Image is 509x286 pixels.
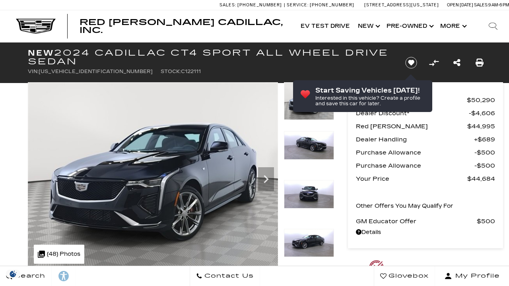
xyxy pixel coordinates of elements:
[80,18,289,34] a: Red [PERSON_NAME] Cadillac, Inc.
[356,227,495,238] a: Details
[297,10,354,42] a: EV Test Drive
[28,48,54,58] strong: New
[202,271,254,282] span: Contact Us
[16,19,56,34] img: Cadillac Dark Logo with Cadillac White Text
[258,167,274,191] div: Next
[488,2,509,8] span: 9 AM-6 PM
[28,69,39,74] span: VIN:
[28,48,392,66] h1: 2024 Cadillac CT4 Sport All Wheel Drive Sedan
[356,121,467,132] span: Red [PERSON_NAME]
[356,95,467,106] span: MSRP
[356,134,474,145] span: Dealer Handling
[453,57,460,68] a: Share this New 2024 Cadillac CT4 Sport All Wheel Drive Sedan
[467,121,495,132] span: $44,995
[354,10,383,42] a: New
[447,2,473,8] span: Open [DATE]
[356,216,477,227] span: GM Educator Offer
[356,147,495,158] a: Purchase Allowance $500
[467,173,495,184] span: $44,684
[220,2,236,8] span: Sales:
[28,82,278,270] img: New 2024 Black Raven Cadillac Sport image 1
[356,216,495,227] a: GM Educator Offer $500
[356,160,495,171] a: Purchase Allowance $500
[474,160,495,171] span: $500
[469,108,495,119] span: $4,606
[374,266,435,286] a: Glovebox
[39,69,153,74] span: [US_VEHICLE_IDENTIFICATION_NUMBER]
[356,95,495,106] a: MSRP $50,290
[452,271,500,282] span: My Profile
[474,147,495,158] span: $500
[4,270,22,278] img: Opt-Out Icon
[435,266,509,286] button: Open user profile menu
[161,69,181,74] span: Stock:
[356,121,495,132] a: Red [PERSON_NAME] $44,995
[220,3,284,7] a: Sales: [PHONE_NUMBER]
[287,2,309,8] span: Service:
[477,216,495,227] span: $500
[364,2,439,8] a: [STREET_ADDRESS][US_STATE]
[476,57,484,68] a: Print this New 2024 Cadillac CT4 Sport All Wheel Drive Sedan
[436,10,469,42] button: More
[356,134,495,145] a: Dealer Handling $689
[284,180,334,209] img: New 2024 Black Raven Cadillac Sport image 3
[237,2,282,8] span: [PHONE_NUMBER]
[356,160,474,171] span: Purchase Allowance
[12,271,45,282] span: Search
[284,229,334,257] img: New 2024 Black Raven Cadillac Sport image 4
[284,82,334,120] img: New 2024 Black Raven Cadillac Sport image 1
[190,266,260,286] a: Contact Us
[284,131,334,160] img: New 2024 Black Raven Cadillac Sport image 2
[474,2,488,8] span: Sales:
[428,57,440,69] button: Compare vehicle
[284,3,356,7] a: Service: [PHONE_NUMBER]
[34,245,84,264] div: (48) Photos
[356,173,495,184] a: Your Price $44,684
[310,2,354,8] span: [PHONE_NUMBER]
[356,108,469,119] span: Dealer Discount*
[356,173,467,184] span: Your Price
[467,95,495,106] span: $50,290
[383,10,436,42] a: Pre-Owned
[4,270,22,278] section: Click to Open Cookie Consent Modal
[356,108,495,119] a: Dealer Discount* $4,606
[402,56,420,69] button: Save vehicle
[356,201,453,212] p: Other Offers You May Qualify For
[80,17,283,35] span: Red [PERSON_NAME] Cadillac, Inc.
[387,271,429,282] span: Glovebox
[356,147,474,158] span: Purchase Allowance
[181,69,201,74] span: C122111
[474,134,495,145] span: $689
